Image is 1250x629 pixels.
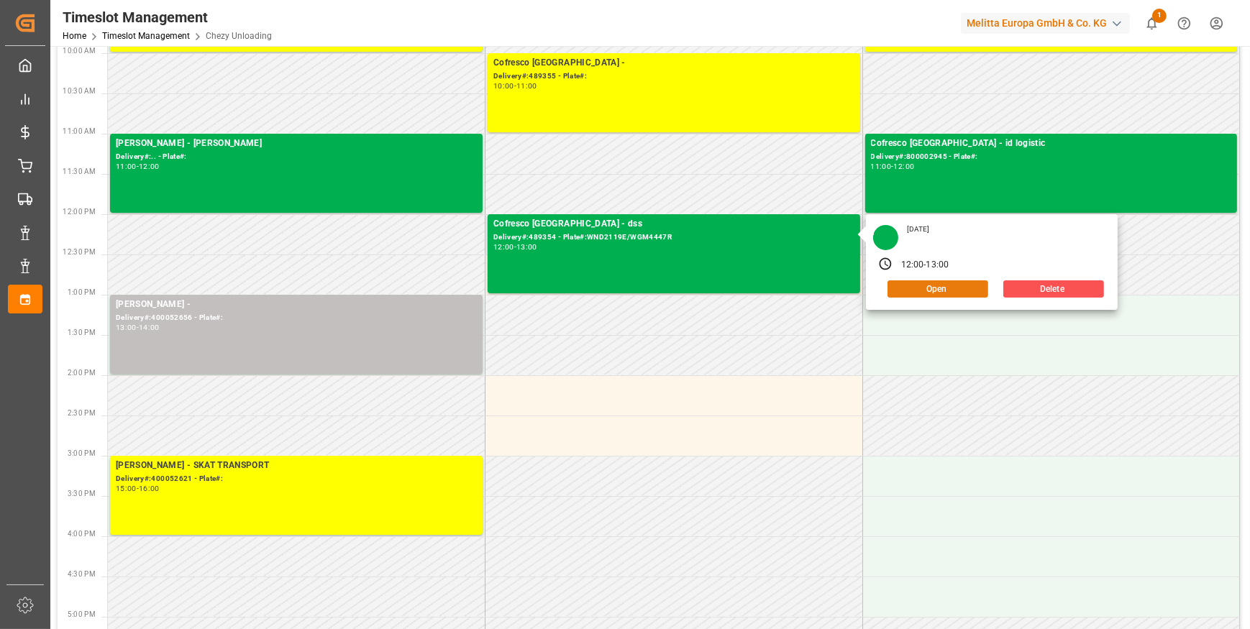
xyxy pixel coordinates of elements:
div: - [137,163,139,170]
div: Cofresco [GEOGRAPHIC_DATA] - dss [493,217,854,231]
span: 3:00 PM [68,449,96,457]
div: [PERSON_NAME] - [PERSON_NAME] [116,137,477,151]
a: Timeslot Management [102,31,190,41]
div: 13:00 [926,259,949,272]
div: 10:00 [493,83,514,89]
div: [DATE] [902,224,935,234]
button: Melitta Europa GmbH & Co. KG [961,9,1136,37]
div: Delivery#:800002945 - Plate#: [871,151,1232,163]
span: 1:30 PM [68,329,96,336]
span: 1 [1152,9,1167,23]
span: 2:30 PM [68,409,96,417]
div: - [514,83,516,89]
div: 12:00 [901,259,924,272]
span: 4:30 PM [68,570,96,578]
button: Delete [1003,280,1104,298]
div: Delivery#:400052621 - Plate#: [116,473,477,485]
div: 13:00 [116,324,137,331]
a: Home [63,31,86,41]
div: 13:00 [516,244,537,250]
div: 11:00 [116,163,137,170]
span: 1:00 PM [68,288,96,296]
div: 15:00 [116,485,137,492]
span: 11:00 AM [63,127,96,135]
div: - [137,324,139,331]
span: 2:00 PM [68,369,96,377]
div: - [137,485,139,492]
div: 12:00 [139,163,160,170]
div: Delivery#:489355 - Plate#: [493,70,854,83]
div: Delivery#:.. - Plate#: [116,151,477,163]
div: 14:00 [139,324,160,331]
div: Melitta Europa GmbH & Co. KG [961,13,1130,34]
span: 10:00 AM [63,47,96,55]
div: - [923,259,926,272]
button: Help Center [1168,7,1200,40]
div: Delivery#:400052656 - Plate#: [116,312,477,324]
span: 12:00 PM [63,208,96,216]
span: 5:00 PM [68,610,96,618]
div: 11:00 [516,83,537,89]
div: - [514,244,516,250]
span: 12:30 PM [63,248,96,256]
div: Delivery#:489354 - Plate#:WND2119E/WGM4447R [493,231,854,244]
button: show 1 new notifications [1136,7,1168,40]
div: 16:00 [139,485,160,492]
span: 10:30 AM [63,87,96,95]
span: 3:30 PM [68,490,96,497]
div: [PERSON_NAME] - SKAT TRANSPORT [116,459,477,473]
span: 4:00 PM [68,530,96,538]
span: 11:30 AM [63,167,96,175]
div: Cofresco [GEOGRAPHIC_DATA] - [493,56,854,70]
button: Open [888,280,988,298]
div: - [891,163,893,170]
div: 12:00 [894,163,915,170]
div: [PERSON_NAME] - [116,298,477,312]
div: Timeslot Management [63,6,272,28]
div: Cofresco [GEOGRAPHIC_DATA] - id logistic [871,137,1232,151]
div: 11:00 [871,163,892,170]
div: 12:00 [493,244,514,250]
